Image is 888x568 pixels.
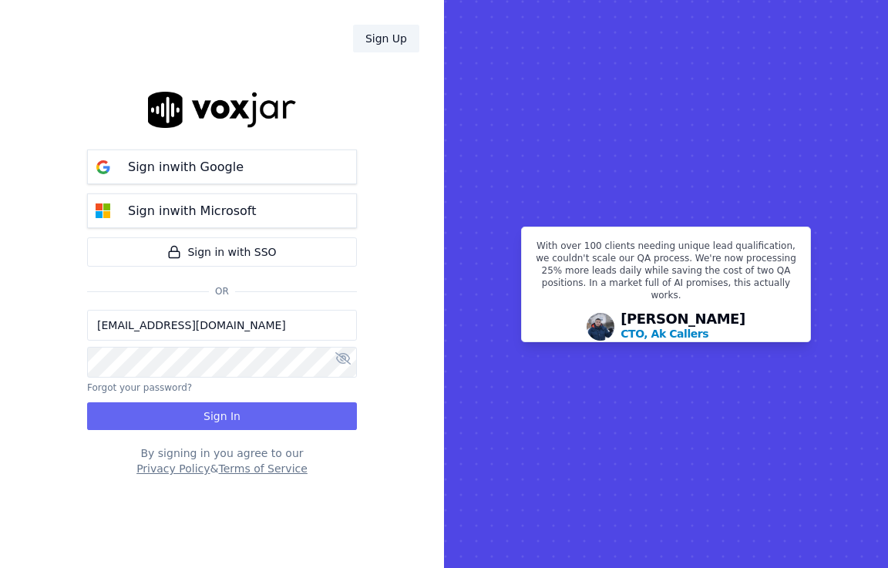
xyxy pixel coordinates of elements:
p: Sign in with Microsoft [128,202,256,220]
input: Email [87,310,357,341]
p: Sign in with Google [128,158,244,176]
img: Avatar [587,313,614,341]
p: CTO, Ak Callers [621,326,708,341]
span: Or [209,285,235,297]
div: By signing in you agree to our & [87,445,357,476]
p: With over 100 clients needing unique lead qualification, we couldn't scale our QA process. We're ... [531,240,801,308]
button: Sign inwith Microsoft [87,193,357,228]
a: Sign Up [353,25,419,52]
img: google Sign in button [88,152,119,183]
button: Privacy Policy [136,461,210,476]
button: Forgot your password? [87,381,192,394]
button: Sign inwith Google [87,150,357,184]
div: [PERSON_NAME] [621,312,745,341]
img: microsoft Sign in button [88,196,119,227]
a: Sign in with SSO [87,237,357,267]
img: logo [148,92,296,128]
button: Terms of Service [218,461,307,476]
button: Sign In [87,402,357,430]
